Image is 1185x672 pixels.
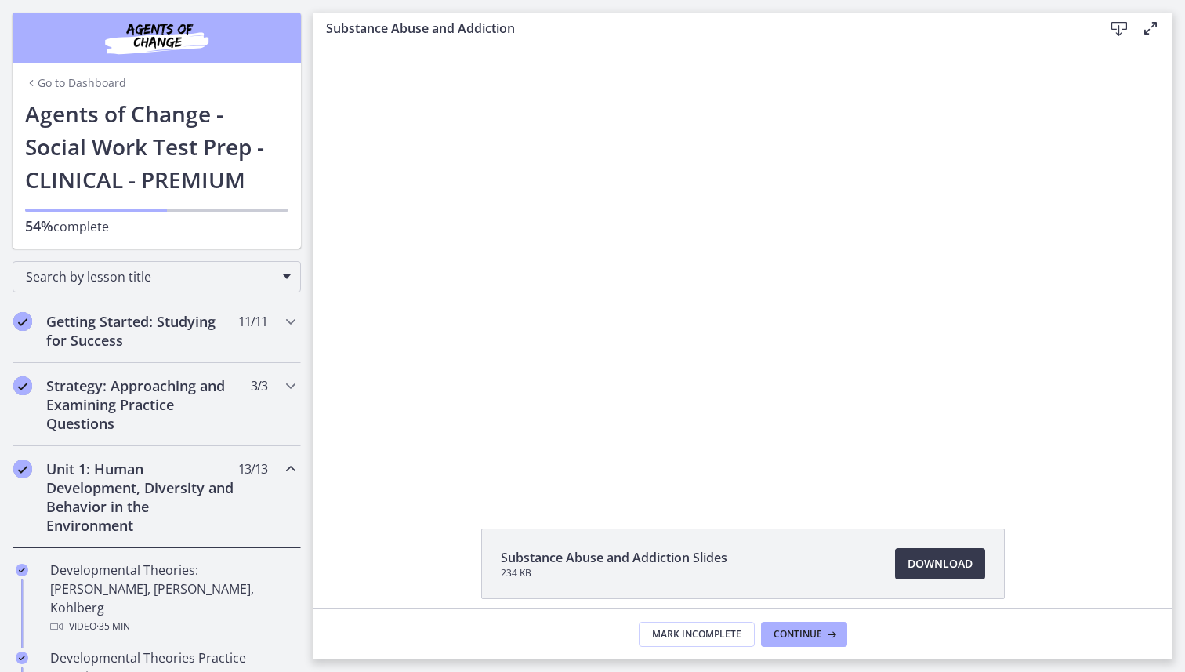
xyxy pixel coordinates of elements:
[46,312,237,350] h2: Getting Started: Studying for Success
[25,216,288,236] p: complete
[238,460,267,478] span: 13 / 13
[895,548,985,579] a: Download
[46,376,237,433] h2: Strategy: Approaching and Examining Practice Questions
[761,622,847,647] button: Continue
[50,561,295,636] div: Developmental Theories: [PERSON_NAME], [PERSON_NAME], Kohlberg
[25,75,126,91] a: Go to Dashboard
[908,554,973,573] span: Download
[26,268,275,285] span: Search by lesson title
[326,19,1078,38] h3: Substance Abuse and Addiction
[774,628,822,641] span: Continue
[251,376,267,395] span: 3 / 3
[50,617,295,636] div: Video
[46,460,237,535] h2: Unit 1: Human Development, Diversity and Behavior in the Environment
[13,261,301,292] div: Search by lesson title
[13,460,32,478] i: Completed
[25,97,288,196] h1: Agents of Change - Social Work Test Prep - CLINICAL - PREMIUM
[501,548,727,567] span: Substance Abuse and Addiction Slides
[63,19,251,56] img: Agents of Change
[25,216,53,235] span: 54%
[13,312,32,331] i: Completed
[639,622,755,647] button: Mark Incomplete
[652,628,741,641] span: Mark Incomplete
[238,312,267,331] span: 11 / 11
[501,567,727,579] span: 234 KB
[313,45,1172,492] iframe: Video Lesson
[96,617,130,636] span: · 35 min
[16,652,28,664] i: Completed
[13,376,32,395] i: Completed
[16,564,28,576] i: Completed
